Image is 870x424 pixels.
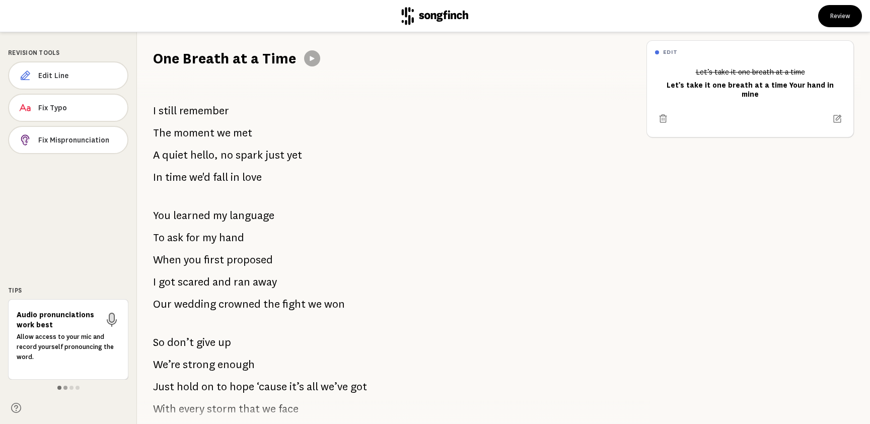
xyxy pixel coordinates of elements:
span: ran [234,272,250,292]
span: we [217,123,231,143]
span: still [159,101,177,121]
span: Our [153,294,172,314]
span: don’t [167,332,194,352]
span: the [263,294,280,314]
span: on [201,377,214,397]
span: it’s [289,377,304,397]
span: no [221,145,233,165]
span: Just [153,377,174,397]
span: we’ve [321,377,348,397]
span: got [350,377,367,397]
span: strong [183,355,215,375]
span: we'd [189,167,210,187]
span: hand [219,228,244,248]
span: ask [167,228,183,248]
span: proposed [227,250,273,270]
span: To [153,228,165,248]
button: Fix Mispronunciation [8,126,128,154]
span: first [204,250,224,270]
span: You [153,205,171,226]
span: crowned [219,294,261,314]
span: language [230,205,274,226]
span: enough [217,355,255,375]
span: we [308,294,322,314]
button: Edit Line [8,61,128,90]
span: With [153,399,176,419]
span: The [153,123,171,143]
span: scared [178,272,210,292]
span: hope [230,377,254,397]
span: that [239,399,260,419]
span: fall [213,167,228,187]
span: to [216,377,227,397]
span: every [179,399,204,419]
p: Allow access to your mic and record yourself pronouncing the word. [17,332,120,362]
span: Edit Line [38,70,119,81]
span: moment [174,123,214,143]
span: We’re [153,355,180,375]
div: Tips [8,286,128,295]
span: won [324,294,345,314]
span: up [218,332,231,352]
span: storm [207,399,236,419]
span: I [153,101,156,121]
span: hello, [190,145,218,165]
span: ‘cause [257,377,287,397]
h6: edit [663,49,677,55]
span: So [153,332,165,352]
span: In [153,167,163,187]
h6: Audio pronunciations work best [17,310,100,330]
span: for [186,228,200,248]
span: all [307,377,318,397]
span: I [153,272,156,292]
span: time [165,167,187,187]
span: When [153,250,181,270]
span: quiet [162,145,188,165]
button: Fix Typo [8,94,128,122]
div: Revision Tools [8,48,128,57]
span: A [153,145,160,165]
span: wedding [174,294,216,314]
span: fight [282,294,306,314]
span: my [213,205,227,226]
span: love [242,167,262,187]
span: my [202,228,216,248]
span: met [233,123,252,143]
span: away [253,272,277,292]
span: face [278,399,299,419]
span: learned [173,205,210,226]
span: and [212,272,231,292]
span: you [184,250,201,270]
span: we [262,399,276,419]
span: spark [236,145,263,165]
span: in [231,167,240,187]
span: Fix Typo [38,103,119,113]
span: hold [177,377,199,397]
span: Fix Mispronunciation [38,135,119,145]
h1: One Breath at a Time [153,48,296,68]
span: got [159,272,175,292]
span: yet [287,145,302,165]
span: give [196,332,215,352]
span: remember [179,101,229,121]
span: just [265,145,284,165]
button: Review [818,5,862,27]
